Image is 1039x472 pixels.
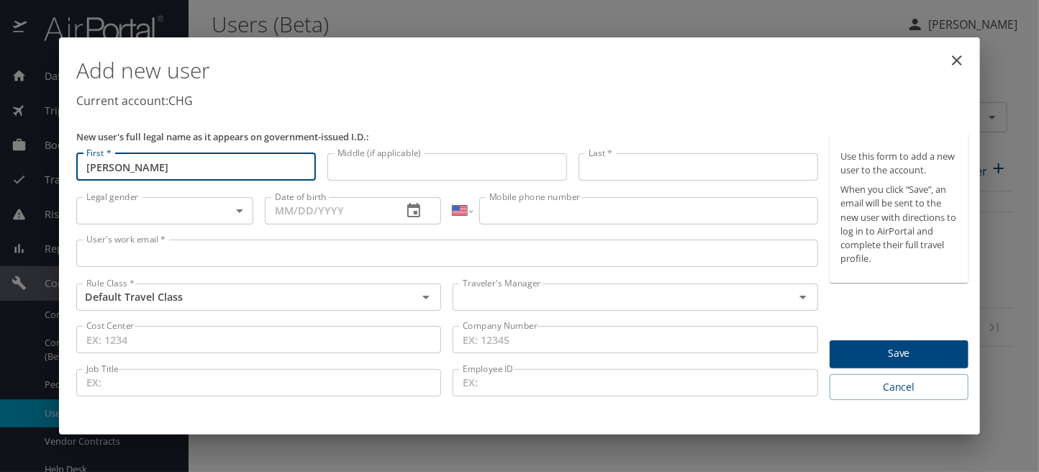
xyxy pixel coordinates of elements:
[76,49,968,92] h1: Add new user
[841,378,957,396] span: Cancel
[76,132,818,142] p: New user's full legal name as it appears on government-issued I.D.:
[841,150,957,177] p: Use this form to add a new user to the account.
[830,374,968,401] button: Cancel
[841,345,957,363] span: Save
[265,197,391,224] input: MM/DD/YYYY
[76,369,441,396] input: EX:
[453,326,817,353] input: EX: 12345
[76,326,441,353] input: EX: 1234
[416,287,436,307] button: Open
[841,183,957,265] p: When you click “Save”, an email will be sent to the new user with directions to log in to AirPort...
[76,92,968,109] p: Current account: CHG
[453,369,817,396] input: EX:
[793,287,813,307] button: Open
[940,43,974,78] button: close
[76,197,253,224] div: ​
[830,340,968,368] button: Save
